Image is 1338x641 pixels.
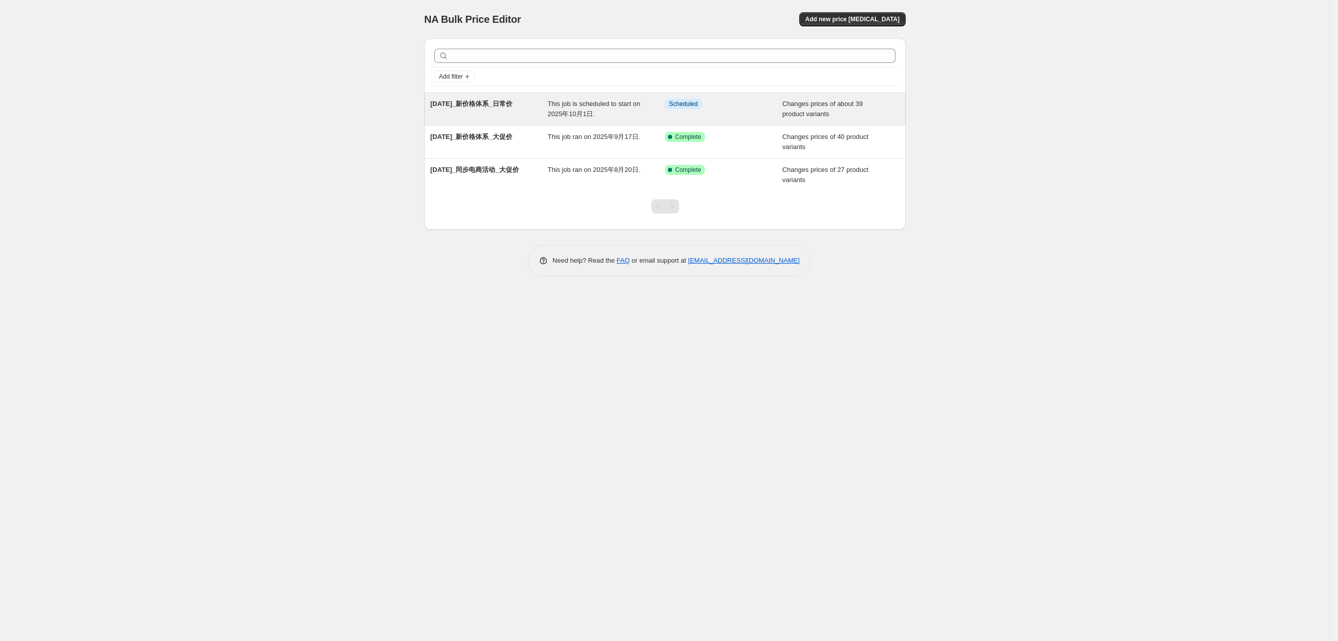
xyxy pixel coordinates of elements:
[675,133,701,141] span: Complete
[617,257,630,264] a: FAQ
[799,12,906,26] button: Add new price [MEDICAL_DATA]
[424,14,521,25] span: NA Bulk Price Editor
[783,133,869,151] span: Changes prices of 40 product variants
[630,257,688,264] span: or email support at
[651,199,679,213] nav: Pagination
[548,166,641,173] span: This job ran on 2025年8月20日.
[548,133,641,140] span: This job ran on 2025年9月17日.
[430,166,519,173] span: [DATE]_同步电商活动_大促价
[430,100,512,108] span: [DATE]_新价格体系_日常价
[675,166,701,174] span: Complete
[669,100,698,108] span: Scheduled
[434,70,475,83] button: Add filter
[783,166,869,184] span: Changes prices of 27 product variants
[783,100,863,118] span: Changes prices of about 39 product variants
[548,100,641,118] span: This job is scheduled to start on 2025年10月1日.
[805,15,900,23] span: Add new price [MEDICAL_DATA]
[552,257,617,264] span: Need help? Read the
[439,73,463,81] span: Add filter
[430,133,512,140] span: [DATE]_新价格体系_大促价
[688,257,800,264] a: [EMAIL_ADDRESS][DOMAIN_NAME]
